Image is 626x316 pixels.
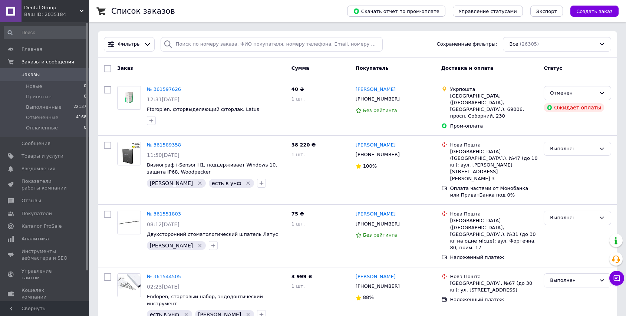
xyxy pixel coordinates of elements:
[197,243,203,248] svg: Удалить метку
[84,93,86,100] span: 0
[147,231,278,237] a: Двухсторонний стоматологический шпатель Латус
[76,114,86,121] span: 4168
[147,162,277,175] a: Визиограф i-Sensor H1, поддерживает Windows 10, защита IP68, Woodpecker
[550,89,596,97] div: Отменен
[24,4,80,11] span: Dental Group
[363,163,377,169] span: 100%
[73,104,86,111] span: 22137
[291,211,304,217] span: 75 ₴
[536,9,557,14] span: Экспорт
[212,180,241,186] span: есть в унф
[4,26,87,39] input: Поиск
[450,296,538,303] div: Наложенный платеж
[291,142,316,148] span: 38 220 ₴
[22,236,49,242] span: Аналитика
[576,9,613,14] span: Создать заказ
[26,114,58,121] span: Отмененные
[450,254,538,261] div: Наложенный платеж
[26,125,58,131] span: Оплаченные
[520,41,539,47] span: (26305)
[118,216,141,230] img: Фото товару
[118,86,141,109] img: Фото товару
[354,94,401,104] div: [PHONE_NUMBER]
[161,37,383,52] input: Поиск по номеру заказа, ФИО покупателя, номеру телефона, Email, номеру накладной
[118,142,141,165] img: Фото товару
[459,9,517,14] span: Управление статусами
[450,142,538,148] div: Нова Пошта
[147,152,179,158] span: 11:50[DATE]
[356,211,396,218] a: [PERSON_NAME]
[291,65,309,71] span: Сумма
[450,211,538,217] div: Нова Пошта
[26,93,52,100] span: Принятые
[147,142,181,148] a: № 361589358
[356,86,396,93] a: [PERSON_NAME]
[291,152,305,157] span: 1 шт.
[22,223,62,230] span: Каталог ProSale
[450,273,538,280] div: Нова Пошта
[291,96,305,102] span: 1 шт.
[147,96,179,102] span: 12:31[DATE]
[22,153,63,159] span: Товары и услуги
[84,83,86,90] span: 0
[550,145,596,153] div: Выполнен
[450,217,538,251] div: [GEOGRAPHIC_DATA] ([GEOGRAPHIC_DATA], [GEOGRAPHIC_DATA].), №31 (до 30 кг на одне місце): вул. Фор...
[84,125,86,131] span: 0
[117,142,141,165] a: Фото товару
[363,294,374,300] span: 88%
[450,148,538,182] div: [GEOGRAPHIC_DATA] ([GEOGRAPHIC_DATA].), №47 (до 10 кг): вул. [PERSON_NAME][STREET_ADDRESS][PERSON...
[150,243,193,248] span: [PERSON_NAME]
[609,271,624,286] button: Чат с покупателем
[147,211,181,217] a: № 361551803
[356,273,396,280] a: [PERSON_NAME]
[22,140,50,147] span: Сообщения
[356,142,396,149] a: [PERSON_NAME]
[147,106,259,112] a: Ftoroplen, фторвыделяющий фторлак, Latus
[291,274,312,279] span: 3 999 ₴
[22,71,40,78] span: Заказы
[22,268,69,281] span: Управление сайтом
[22,46,42,53] span: Главная
[570,6,619,17] button: Создать заказ
[291,283,305,289] span: 1 шт.
[450,93,538,120] div: [GEOGRAPHIC_DATA] ([GEOGRAPHIC_DATA], [GEOGRAPHIC_DATA].), 69006, просп. Соборний, 230
[441,65,494,71] span: Доставка и оплата
[354,282,401,291] div: [PHONE_NUMBER]
[550,277,596,284] div: Выполнен
[117,86,141,110] a: Фото товару
[544,103,604,112] div: Ожидает оплаты
[197,180,203,186] svg: Удалить метку
[354,150,401,159] div: [PHONE_NUMBER]
[22,165,55,172] span: Уведомления
[22,287,69,300] span: Кошелек компании
[245,180,251,186] svg: Удалить метку
[347,6,445,17] button: Скачать отчет по пром-оплате
[363,108,397,113] span: Без рейтинга
[22,248,69,261] span: Инструменты вебмастера и SEO
[26,104,62,111] span: Выполненные
[363,232,397,238] span: Без рейтинга
[147,284,179,290] span: 02:23[DATE]
[22,210,52,217] span: Покупатели
[509,41,518,48] span: Все
[437,41,497,48] span: Сохраненные фильтры:
[22,178,69,191] span: Показатели работы компании
[22,59,74,65] span: Заказы и сообщения
[26,83,42,90] span: Новые
[117,273,141,297] a: Фото товару
[147,274,181,279] a: № 361544505
[544,65,562,71] span: Статус
[147,86,181,92] a: № 361597626
[117,211,141,234] a: Фото товару
[354,219,401,229] div: [PHONE_NUMBER]
[22,197,41,204] span: Отзывы
[118,41,141,48] span: Фильтры
[550,214,596,222] div: Выполнен
[147,294,263,306] a: Endopen, стартовый набор, эндодонтический инструмент
[450,123,538,129] div: Пром-оплата
[118,274,141,297] img: Фото товару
